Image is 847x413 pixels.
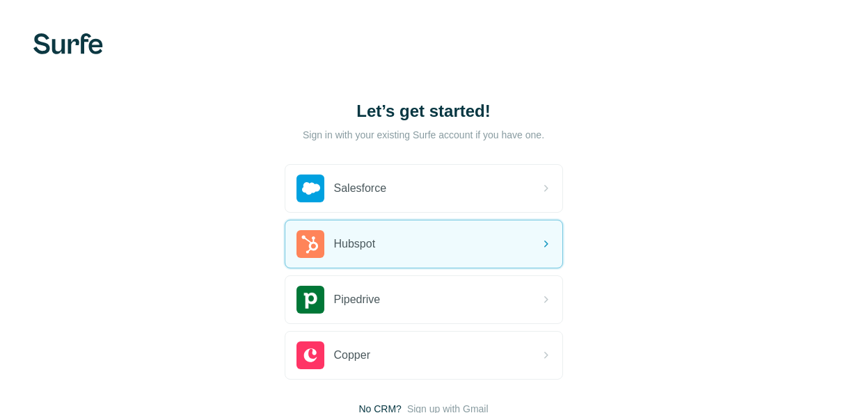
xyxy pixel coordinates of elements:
span: Pipedrive [334,291,381,308]
img: copper's logo [296,341,324,369]
p: Sign in with your existing Surfe account if you have one. [303,128,544,142]
h1: Let’s get started! [285,100,563,122]
span: Copper [334,347,370,364]
span: Hubspot [334,236,376,252]
img: salesforce's logo [296,175,324,202]
img: pipedrive's logo [296,286,324,314]
span: Salesforce [334,180,387,197]
img: Surfe's logo [33,33,103,54]
img: hubspot's logo [296,230,324,258]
